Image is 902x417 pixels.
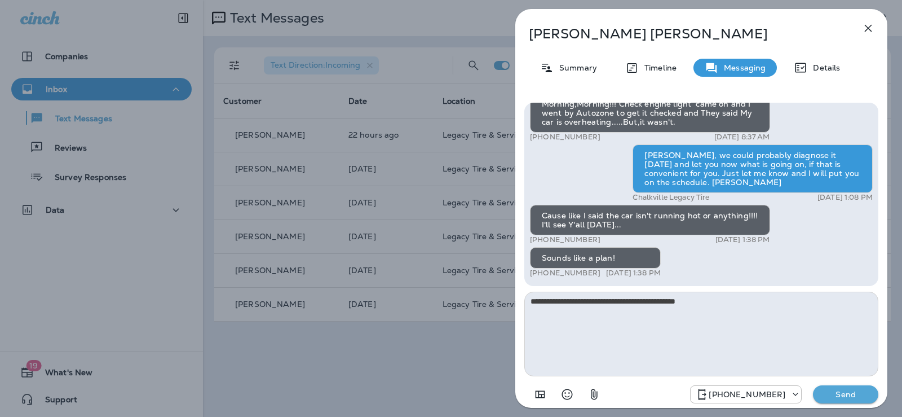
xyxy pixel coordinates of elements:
[530,93,770,133] div: Morning,Morning!!! Check engine light came on and I went by Autozone to get it checked and They s...
[822,389,869,400] p: Send
[714,133,770,142] p: [DATE] 8:37 AM
[718,63,766,72] p: Messaging
[530,269,600,278] p: [PHONE_NUMBER]
[606,269,661,278] p: [DATE] 1:38 PM
[691,388,801,401] div: +1 (205) 606-2088
[529,383,551,406] button: Add in a premade template
[715,235,770,244] p: [DATE] 1:38 PM
[529,26,837,42] p: [PERSON_NAME] [PERSON_NAME]
[813,385,878,403] button: Send
[633,193,709,202] p: Chalkville Legacy Tire
[530,247,661,269] div: Sounds like a plan!
[556,383,578,406] button: Select an emoji
[817,193,873,202] p: [DATE] 1:08 PM
[633,144,873,193] div: [PERSON_NAME], we could probably diagnose it [DATE] and let you now what is going on, if that is ...
[554,63,597,72] p: Summary
[709,390,785,399] p: [PHONE_NUMBER]
[530,133,600,142] p: [PHONE_NUMBER]
[807,63,840,72] p: Details
[530,205,770,235] div: Cause like I said the car isn't running hot or anything!!!! I'll see Y'all [DATE]...
[639,63,676,72] p: Timeline
[530,235,600,244] p: [PHONE_NUMBER]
